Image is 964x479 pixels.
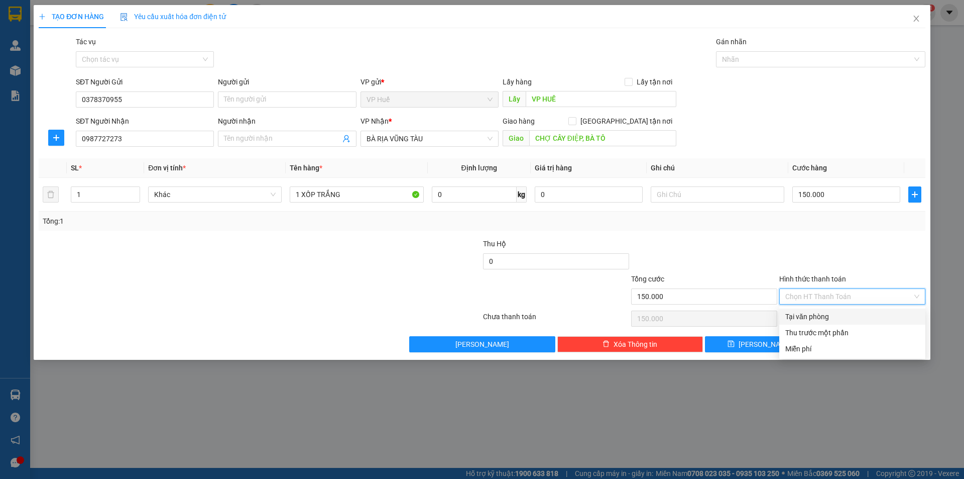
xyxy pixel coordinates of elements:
[529,130,676,146] input: Dọc đường
[43,216,372,227] div: Tổng: 1
[902,5,930,33] button: Close
[290,186,423,203] input: VD: Bàn, Ghế
[716,38,747,46] label: Gán nhãn
[49,134,64,142] span: plus
[367,92,493,107] span: VP Huế
[71,164,79,172] span: SL
[76,116,214,127] div: SĐT Người Nhận
[602,340,610,348] span: delete
[503,117,535,125] span: Giao hàng
[342,135,350,143] span: user-add
[148,164,186,172] span: Đơn vị tính
[739,339,792,350] span: [PERSON_NAME]
[614,339,657,350] span: Xóa Thông tin
[792,164,827,172] span: Cước hàng
[526,91,676,107] input: Dọc đường
[455,339,509,350] span: [PERSON_NAME]
[290,164,322,172] span: Tên hàng
[912,15,920,23] span: close
[535,186,643,203] input: 0
[503,130,529,146] span: Giao
[360,117,389,125] span: VP Nhận
[48,130,64,146] button: plus
[367,131,493,146] span: BÀ RỊA VŨNG TÀU
[120,13,128,21] img: icon
[76,76,214,87] div: SĐT Người Gửi
[517,186,527,203] span: kg
[705,336,814,352] button: save[PERSON_NAME]
[651,186,784,203] input: Ghi Chú
[633,76,676,87] span: Lấy tận nơi
[785,327,919,338] div: Thu trước một phần
[785,343,919,354] div: Miễn phí
[503,78,532,86] span: Lấy hàng
[43,186,59,203] button: delete
[461,164,497,172] span: Định lượng
[647,158,788,178] th: Ghi chú
[360,76,499,87] div: VP gửi
[576,116,676,127] span: [GEOGRAPHIC_DATA] tận nơi
[535,164,572,172] span: Giá trị hàng
[779,275,846,283] label: Hình thức thanh toán
[218,116,356,127] div: Người nhận
[409,336,555,352] button: [PERSON_NAME]
[154,187,276,202] span: Khác
[76,38,96,46] label: Tác vụ
[785,311,919,322] div: Tại văn phòng
[909,190,921,199] span: plus
[482,311,630,329] div: Chưa thanh toán
[503,91,526,107] span: Lấy
[120,13,226,21] span: Yêu cầu xuất hóa đơn điện tử
[39,13,46,20] span: plus
[908,186,921,203] button: plus
[557,336,703,352] button: deleteXóa Thông tin
[218,76,356,87] div: Người gửi
[39,13,104,21] span: TẠO ĐƠN HÀNG
[728,340,735,348] span: save
[631,275,664,283] span: Tổng cước
[483,240,506,248] span: Thu Hộ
